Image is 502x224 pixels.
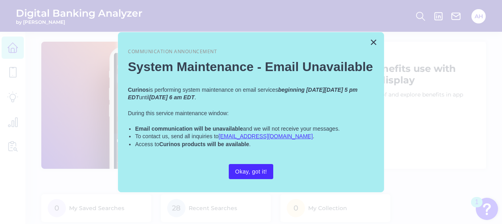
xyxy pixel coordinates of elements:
[128,48,374,55] p: Communication Announcement
[128,87,149,93] strong: Curinos
[128,59,374,74] h2: System Maintenance - Email Unavailable
[135,133,218,139] span: To contact us, send all inquiries to
[313,133,315,139] span: .
[149,87,278,93] span: is performing system maintenance on email services
[139,94,149,100] span: until
[243,126,340,132] span: and we will not receive your messages.
[229,164,273,179] button: Okay, got it!
[370,36,377,48] button: Close
[135,141,159,147] span: Access to
[249,141,251,147] span: .
[218,133,313,139] a: [EMAIL_ADDRESS][DOMAIN_NAME]
[135,126,243,132] strong: Email communication will be unavailable
[159,141,249,147] strong: Curinos products will be available
[195,94,196,100] span: .
[149,94,195,100] em: [DATE] 6 am EDT
[128,110,374,118] p: During this service maintenance window:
